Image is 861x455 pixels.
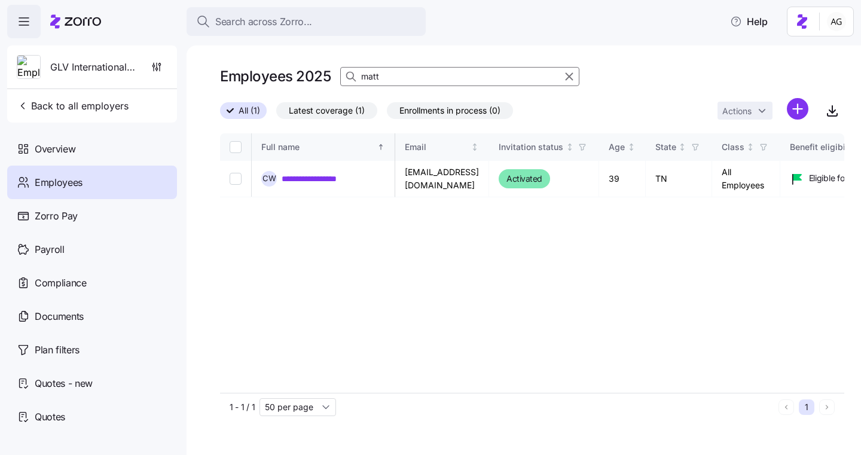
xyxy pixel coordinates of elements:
td: All Employees [712,161,780,197]
th: ClassNot sorted [712,133,780,161]
a: Payroll [7,233,177,266]
div: Age [609,141,625,154]
a: Documents [7,300,177,333]
td: [EMAIL_ADDRESS][DOMAIN_NAME] [395,161,489,197]
a: Quotes - new [7,367,177,400]
img: Employer logo [17,56,40,80]
svg: add icon [787,98,808,120]
span: Actions [722,107,752,115]
span: Zorro Pay [35,209,78,224]
input: Select all records [230,141,242,153]
a: Zorro Pay [7,199,177,233]
span: Documents [35,309,84,324]
span: Search across Zorro... [215,14,312,29]
button: Help [720,10,777,33]
a: Plan filters [7,333,177,367]
div: Not sorted [746,143,755,151]
td: TN [646,161,712,197]
span: Employees [35,175,83,190]
td: 39 [599,161,646,197]
a: Compliance [7,266,177,300]
div: Not sorted [678,143,686,151]
div: Invitation status [499,141,563,154]
span: Help [730,14,768,29]
div: Full name [261,141,375,154]
span: Back to all employers [17,99,129,113]
button: Back to all employers [12,94,133,118]
div: Not sorted [627,143,636,151]
button: 1 [799,399,814,415]
th: Invitation statusNot sorted [489,133,599,161]
span: Plan filters [35,343,80,358]
div: State [655,141,676,154]
span: C W [262,175,276,182]
span: 1 - 1 / 1 [230,401,255,413]
span: Enrollments in process (0) [399,103,500,118]
span: All (1) [239,103,260,118]
span: GLV International [GEOGRAPHIC_DATA] [50,60,136,75]
img: 5fc55c57e0610270ad857448bea2f2d5 [827,12,846,31]
span: Payroll [35,242,65,257]
button: Actions [717,102,773,120]
a: Quotes [7,400,177,433]
span: Overview [35,142,75,157]
input: Select record 1 [230,173,242,185]
span: Quotes [35,410,65,425]
a: Overview [7,132,177,166]
a: Employees [7,166,177,199]
span: Quotes - new [35,376,93,391]
th: Full nameSorted ascending [252,133,395,161]
button: Next page [819,399,835,415]
th: StateNot sorted [646,133,712,161]
th: EmailNot sorted [395,133,489,161]
th: AgeNot sorted [599,133,646,161]
div: Not sorted [566,143,574,151]
button: Previous page [778,399,794,415]
div: Not sorted [471,143,479,151]
div: Email [405,141,469,154]
span: Latest coverage (1) [289,103,365,118]
button: Search across Zorro... [187,7,426,36]
div: Sorted ascending [377,143,385,151]
div: Class [722,141,744,154]
span: Activated [506,172,542,186]
span: Compliance [35,276,87,291]
input: Search Employees [340,67,579,86]
h1: Employees 2025 [220,67,331,85]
